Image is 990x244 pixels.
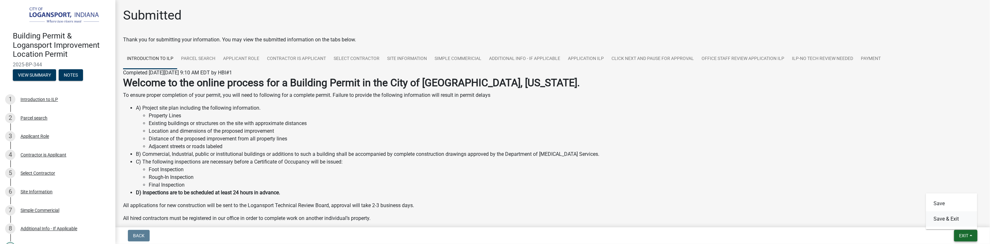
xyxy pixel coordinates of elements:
button: Save & Exit [926,211,977,227]
a: Application ILP [564,49,608,69]
li: B) Commercial, Industrial, public or institutional buildings or additions to such a building shal... [136,150,982,158]
wm-modal-confirm: Notes [59,73,83,78]
a: Simple Commericial [431,49,485,69]
a: Payment [857,49,885,69]
div: 3 [5,131,15,141]
div: Select Contractor [21,171,55,175]
div: 5 [5,168,15,178]
h4: Building Permit & Logansport Improvement Location Permit [13,31,110,59]
a: Click Next and Pause for Approval [608,49,698,69]
a: Applicant Role [219,49,263,69]
a: Contractor is Applicant [263,49,330,69]
li: Final Inspection [149,181,982,189]
div: 6 [5,187,15,197]
strong: Welcome to the online process for a Building Permit in the City of [GEOGRAPHIC_DATA], [US_STATE]. [123,77,580,89]
wm-modal-confirm: Summary [13,73,56,78]
a: Select Contractor [330,49,383,69]
button: Exit [954,230,978,241]
li: Rough-In Inspection [149,173,982,181]
div: Introduction to ILP [21,97,58,102]
a: Parcel search [177,49,219,69]
li: Adjacent streets or roads labeled [149,143,982,150]
a: Introduction to ILP [123,49,177,69]
div: Additional Info - If Applicable [21,226,77,231]
li: C) The following inspections are necessary before a Certificate of Occupancy will be issued: [136,158,982,189]
p: To ensure proper completion of your permit, you will need to following for a complete permit. Fai... [123,91,982,99]
a: Office Staff Review Application ILP [698,49,788,69]
img: City of Logansport, Indiana [13,7,105,25]
button: Save [926,196,977,211]
div: 8 [5,223,15,234]
span: 2025-BP-344 [13,62,103,68]
div: 4 [5,150,15,160]
div: Contractor is Applicant [21,153,66,157]
li: A) Project site plan including the following information. [136,104,982,150]
div: Exit [926,193,977,229]
div: 7 [5,205,15,215]
li: Location and dimensions of the proposed improvement [149,127,982,135]
h1: Submitted [123,8,182,23]
div: Applicant Role [21,134,49,139]
div: Simple Commericial [21,208,59,213]
span: Exit [959,233,969,238]
div: Thank you for submitting your information. You may view the submitted information on the tabs below. [123,36,982,44]
strong: D) Inspections are to be scheduled at least 24 hours in advance. [136,189,280,196]
li: Distance of the proposed improvement from all property lines [149,135,982,143]
span: Completed [DATE][DATE] 9:10 AM EDT by HBI#1 [123,70,232,76]
button: View Summary [13,69,56,81]
li: Property Lines [149,112,982,120]
span: Back [133,233,145,238]
li: Existing buildings or structures on the site with approximate distances [149,120,982,127]
div: Site Information [21,189,53,194]
a: ILP-No Tech Review needed [788,49,857,69]
button: Back [128,230,150,241]
button: Notes [59,69,83,81]
div: Parcel search [21,116,47,120]
p: All hired contractors must be registered in our office in order to complete work on another indiv... [123,215,982,222]
a: Additional Info - If Applicable [485,49,564,69]
li: Foot Inspection [149,166,982,173]
div: 1 [5,94,15,105]
a: Site Information [383,49,431,69]
p: All applications for new construction will be sent to the Logansport Technical Review Board, appr... [123,202,982,209]
div: 2 [5,113,15,123]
